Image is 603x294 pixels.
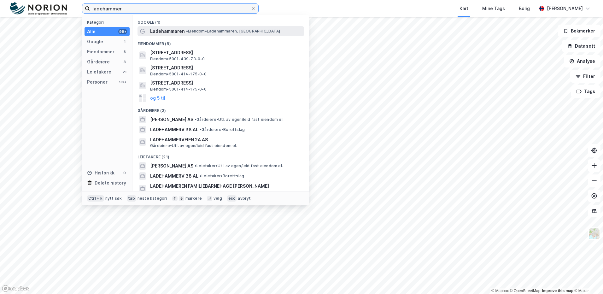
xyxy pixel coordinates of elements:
input: Søk på adresse, matrikkel, gårdeiere, leietakere eller personer [90,4,251,13]
button: Filter [570,70,600,83]
div: 3 [122,59,127,64]
span: [STREET_ADDRESS] [150,49,301,56]
iframe: Chat Widget [571,264,603,294]
span: Ladehammaren [150,27,185,35]
a: Mapbox homepage [2,285,30,292]
div: markere [185,196,202,201]
a: Improve this map [542,289,573,293]
span: LADEHAMMERVEIEN 2A AS [150,136,301,144]
div: 99+ [118,79,127,85]
div: Leietakere (21) [132,150,309,161]
span: [PERSON_NAME] AS [150,116,193,123]
button: Datasett [562,40,600,52]
div: Kart [460,5,468,12]
a: OpenStreetMap [510,289,541,293]
div: Personer [87,78,108,86]
span: Eiendom • Ladehammaren, [GEOGRAPHIC_DATA] [186,29,280,34]
span: [STREET_ADDRESS] [150,79,301,87]
div: neste kategori [138,196,167,201]
span: • [195,163,196,168]
div: nytt søk [105,196,122,201]
span: • [186,29,188,33]
span: Leietaker • Borettslag [200,173,244,179]
span: • [200,173,202,178]
img: Z [588,228,600,240]
div: Google [87,38,103,45]
button: Analyse [564,55,600,68]
span: Eiendom • 5001-414-175-0-0 [150,87,207,92]
div: Eiendommer [87,48,114,56]
div: Ctrl + k [87,195,104,202]
span: • [195,117,196,122]
div: Mine Tags [482,5,505,12]
span: Gårdeiere • Utl. av egen/leid fast eiendom el. [150,143,237,148]
div: Delete history [95,179,126,187]
span: [PERSON_NAME] AS [150,162,193,170]
div: 8 [122,49,127,54]
span: Gårdeiere • Utl. av egen/leid fast eiendom el. [195,117,284,122]
button: Tags [571,85,600,98]
div: 0 [122,170,127,175]
button: og 5 til [150,94,165,102]
div: 99+ [118,29,127,34]
span: Eiendom • 5001-414-175-0-0 [150,72,207,77]
div: velg [214,196,222,201]
div: Kategori [87,20,130,25]
div: Bolig [519,5,530,12]
span: Eiendom • 5001-439-73-0-0 [150,56,205,62]
div: 21 [122,69,127,74]
div: 1 [122,39,127,44]
div: Historikk [87,169,114,177]
div: Eiendommer (8) [132,36,309,48]
span: LADEHAMMERV 38 AL [150,172,198,180]
div: Gårdeiere (3) [132,103,309,115]
button: Bokmerker [558,25,600,37]
span: Gårdeiere • Borettslag [200,127,245,132]
div: Alle [87,28,96,35]
div: Google (1) [132,15,309,26]
span: [STREET_ADDRESS] [150,64,301,72]
div: avbryt [238,196,251,201]
span: • [200,127,202,132]
span: Leietaker • Barnehager [150,190,194,195]
span: LADEHAMMERV 38 AL [150,126,198,133]
div: Kontrollprogram for chat [571,264,603,294]
div: tab [127,195,136,202]
div: [PERSON_NAME] [547,5,583,12]
a: Mapbox [491,289,509,293]
div: Leietakere [87,68,111,76]
span: LADEHAMMEREN FAMILIEBARNEHAGE [PERSON_NAME] [150,182,301,190]
div: Gårdeiere [87,58,110,66]
img: norion-logo.80e7a08dc31c2e691866.png [10,2,67,15]
div: esc [227,195,237,202]
span: Leietaker • Utl. av egen/leid fast eiendom el. [195,163,283,168]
